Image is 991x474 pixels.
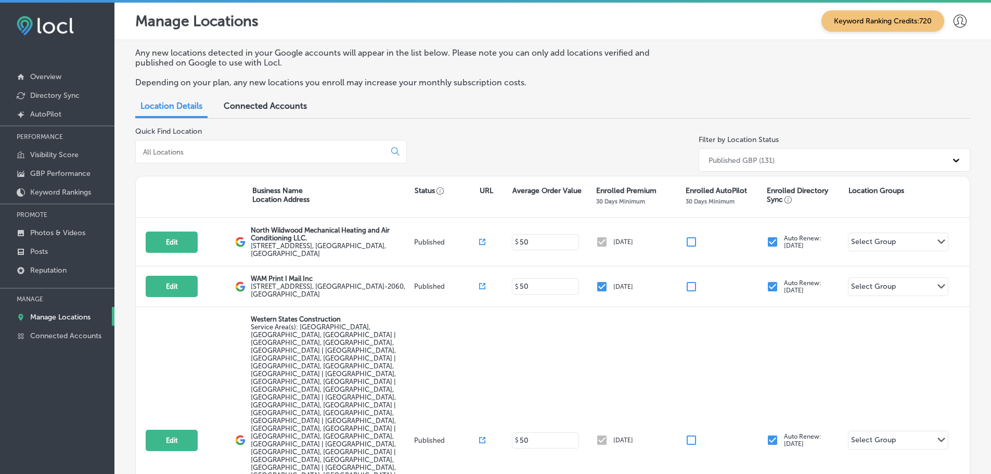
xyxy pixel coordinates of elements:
p: [DATE] [613,238,633,246]
p: Published [414,238,479,246]
span: Keyword Ranking Credits: 720 [821,10,944,32]
p: Enrolled Directory Sync [767,186,843,204]
p: Average Order Value [512,186,582,195]
p: Auto Renew: [DATE] [784,433,821,447]
p: Connected Accounts [30,331,101,340]
p: Photos & Videos [30,228,85,237]
label: [STREET_ADDRESS] , [GEOGRAPHIC_DATA], [GEOGRAPHIC_DATA] [251,242,411,258]
p: Published [414,437,479,444]
p: Location Groups [848,186,904,195]
p: [DATE] [613,283,633,290]
div: Select Group [851,237,896,249]
p: Manage Locations [30,313,91,322]
div: Select Group [851,282,896,294]
label: [STREET_ADDRESS] , [GEOGRAPHIC_DATA]-2060, [GEOGRAPHIC_DATA] [251,283,411,298]
p: Keyword Rankings [30,188,91,197]
p: Status [415,186,480,195]
div: Select Group [851,435,896,447]
p: Manage Locations [135,12,259,30]
button: Edit [146,276,198,297]
p: URL [480,186,493,195]
p: Overview [30,72,61,81]
img: logo [235,237,246,247]
p: Reputation [30,266,67,275]
button: Edit [146,430,198,451]
p: $ [515,283,519,290]
p: Auto Renew: [DATE] [784,279,821,294]
img: logo [235,435,246,445]
p: 30 Days Minimum [686,198,735,205]
p: Enrolled Premium [596,186,657,195]
p: WAM Print I Mail Inc [251,275,411,283]
img: fda3e92497d09a02dc62c9cd864e3231.png [17,16,74,35]
p: Published [414,283,479,290]
p: $ [515,238,519,246]
span: Connected Accounts [224,101,307,111]
p: [DATE] [613,437,633,444]
p: Business Name Location Address [252,186,310,204]
p: AutoPilot [30,110,61,119]
img: logo [235,281,246,292]
p: $ [515,437,519,444]
p: Enrolled AutoPilot [686,186,747,195]
span: Location Details [140,101,202,111]
p: Posts [30,247,48,256]
button: Edit [146,232,198,253]
p: Directory Sync [30,91,80,100]
input: All Locations [142,147,383,157]
p: Any new locations detected in your Google accounts will appear in the list below. Please note you... [135,48,678,68]
p: North Wildwood Mechanical Heating and Air Conditioning LLC. [251,226,411,242]
p: 30 Days Minimum [596,198,645,205]
p: GBP Performance [30,169,91,178]
label: Quick Find Location [135,127,202,136]
p: Western States Construction [251,315,411,323]
p: Depending on your plan, any new locations you enroll may increase your monthly subscription costs. [135,78,678,87]
p: Visibility Score [30,150,79,159]
div: Published GBP (131) [709,156,775,164]
p: Auto Renew: [DATE] [784,235,821,249]
label: Filter by Location Status [699,135,779,144]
